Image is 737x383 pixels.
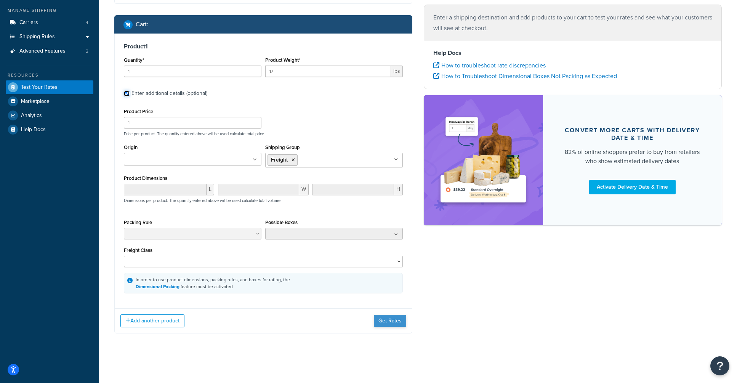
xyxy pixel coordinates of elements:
[6,16,93,30] a: Carriers4
[433,12,712,34] p: Enter a shipping destination and add products to your cart to test your rates and see what your c...
[124,109,153,114] label: Product Price
[433,72,617,80] a: How to Troubleshoot Dimensional Boxes Not Packing as Expected
[21,98,50,105] span: Marketplace
[6,80,93,94] a: Test Your Rates
[86,48,88,54] span: 2
[136,283,179,290] a: Dimensional Packing
[394,184,403,195] span: H
[265,220,298,225] label: Possible Boxes
[6,72,93,79] div: Resources
[436,107,531,214] img: feature-image-ddt-36eae7f7280da8017bfb280eaccd9c446f90b1fe08728e4019434db127062ab4.png
[124,91,130,96] input: Enter additional details (optional)
[124,175,167,181] label: Product Dimensions
[6,109,93,122] a: Analytics
[6,7,93,14] div: Manage Shipping
[136,276,290,290] div: In order to use product dimensions, packing rules, and boxes for rating, the feature must be acti...
[561,127,703,142] div: Convert more carts with delivery date & time
[124,57,144,63] label: Quantity*
[207,184,214,195] span: L
[21,112,42,119] span: Analytics
[6,44,93,58] li: Advanced Features
[433,61,546,70] a: How to troubleshoot rate discrepancies
[6,16,93,30] li: Carriers
[124,220,152,225] label: Packing Rule
[124,66,261,77] input: 0
[122,131,405,136] p: Price per product. The quantity entered above will be used calculate total price.
[124,144,138,150] label: Origin
[124,43,403,50] h3: Product 1
[265,66,391,77] input: 0.00
[265,57,300,63] label: Product Weight*
[6,123,93,136] a: Help Docs
[6,95,93,108] a: Marketplace
[19,34,55,40] span: Shipping Rules
[6,44,93,58] a: Advanced Features2
[120,314,184,327] button: Add another product
[19,19,38,26] span: Carriers
[374,315,406,327] button: Get Rates
[391,66,403,77] span: lbs
[21,127,46,133] span: Help Docs
[433,48,712,58] h4: Help Docs
[19,48,66,54] span: Advanced Features
[136,21,148,28] h2: Cart :
[710,356,729,375] button: Open Resource Center
[265,144,300,150] label: Shipping Group
[131,88,207,99] div: Enter additional details (optional)
[561,147,703,166] div: 82% of online shoppers prefer to buy from retailers who show estimated delivery dates
[299,184,309,195] span: W
[122,198,282,203] p: Dimensions per product. The quantity entered above will be used calculate total volume.
[86,19,88,26] span: 4
[271,156,288,164] span: Freight
[589,180,676,194] a: Activate Delivery Date & Time
[21,84,58,91] span: Test Your Rates
[124,247,152,253] label: Freight Class
[6,30,93,44] a: Shipping Rules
